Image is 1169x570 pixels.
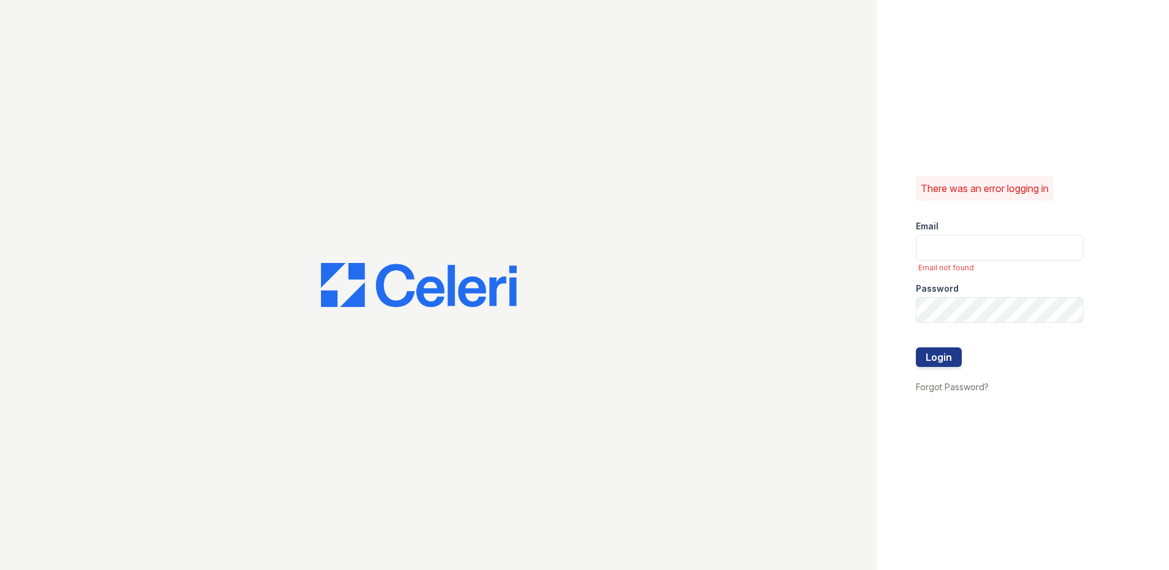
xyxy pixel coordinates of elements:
[321,263,517,307] img: CE_Logo_Blue-a8612792a0a2168367f1c8372b55b34899dd931a85d93a1a3d3e32e68fde9ad4.png
[918,263,1083,273] span: Email not found
[916,347,962,367] button: Login
[916,283,959,295] label: Password
[921,181,1049,196] p: There was an error logging in
[916,382,989,392] a: Forgot Password?
[916,220,939,232] label: Email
